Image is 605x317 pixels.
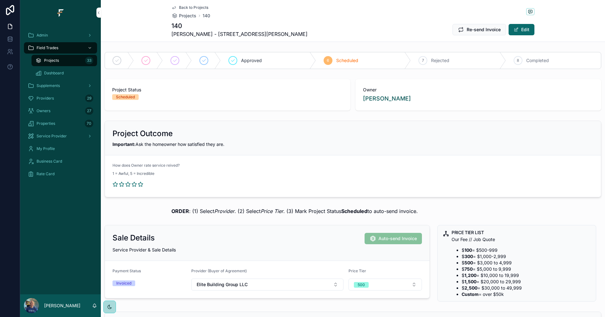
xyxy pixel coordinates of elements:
span: Dashboard [44,71,64,76]
span: Service Provider [37,134,67,139]
button: Re-send Invoice [452,24,506,35]
span: Scheduled [336,57,358,64]
a: Back to Projects [171,5,208,10]
div: 70 [85,120,93,127]
strong: 750 [464,266,473,272]
li: $ = $5,000 to 9,999 [462,266,591,272]
span: Business Card [37,159,62,164]
p: Our Fee // Job Quote [452,236,591,243]
li: $ = $30,000 to 49,999 [462,285,591,291]
div: Our Fee // Job Quote - $**100** = $500-999 - $**300** = $1,000-2,999 - $**500** = $3,000 to 4,999... [452,236,591,297]
a: Service Provider [24,130,97,142]
span: Properties [37,121,55,126]
a: Providers29 [24,93,97,104]
span: Ask the homeowner how satisfied they are. [112,141,224,147]
div: Invoiced [116,280,131,286]
a: Properties70 [24,118,97,129]
li: $ = $1,000-2,999 [462,253,591,260]
span: Supplements [37,83,60,88]
em: Price Tier [261,208,283,214]
span: Projects [179,13,196,19]
strong: 100 [464,247,472,253]
em: Provider [214,208,234,214]
button: Select Button [191,279,343,291]
a: Supplements [24,80,97,91]
span: Project Status [112,87,343,93]
div: 500 [358,282,365,288]
button: Edit [509,24,534,35]
button: Select Button [349,279,422,291]
span: Rate Card [37,171,55,176]
span: 7 [422,58,424,63]
li: $ = $10,000 to 19,999 [462,272,591,279]
span: Owners [37,108,50,113]
span: Approved [241,57,262,64]
a: Owners27 [24,105,97,117]
h2: Project Outcome [112,129,173,139]
p: [PERSON_NAME] [44,303,80,309]
a: Dashboard [32,67,97,79]
a: My Profile [24,143,97,154]
div: scrollable content [20,25,101,188]
strong: Important: [112,141,135,147]
div: 29 [85,95,93,102]
span: Service Provider & Sale Details [112,247,176,252]
img: App logo [55,8,66,18]
h5: PRICE TIER LIST [452,230,591,235]
span: Providers [37,96,54,101]
li: $ = $20,000 to 29,999 [462,279,591,285]
a: [PERSON_NAME] [363,94,411,103]
a: 140 [203,13,210,19]
strong: Scheduled [341,208,367,214]
span: How does Owner rate service reived? [112,163,180,168]
span: 1 = Awful, 5 = Incredible [112,171,154,176]
a: Rate Card [24,168,97,180]
span: Provider (Buyer of Agreement) [191,268,247,273]
span: Price Tier [349,268,366,273]
li: $ = $3,000 to 4,999 [462,260,591,266]
a: Admin [24,30,97,41]
div: 27 [85,107,93,115]
span: [PERSON_NAME] - [STREET_ADDRESS][PERSON_NAME] [171,30,308,38]
li: $ = $500-999 [462,247,591,253]
span: 8 [517,58,519,63]
a: Business Card [24,156,97,167]
strong: 2,500 [464,285,477,291]
h2: Sale Details [112,233,155,243]
strong: 1,500 [464,279,476,284]
a: Field Trades [24,42,97,54]
strong: ORDER [171,208,189,214]
strong: 1,200 [464,273,476,278]
span: Elite Building Group LLC [197,281,248,288]
span: Admin [37,33,48,38]
span: Completed [526,57,549,64]
a: Projects [171,13,196,19]
span: Payment Status [112,268,141,273]
strong: 300 [464,254,473,259]
a: Projects33 [32,55,97,66]
span: Back to Projects [179,5,208,10]
div: Scheduled [116,94,135,100]
span: : (1) Select . (2) Select . (3) Mark Project Status to auto-send invoice. [171,208,418,214]
li: = over $50k [462,291,591,297]
span: My Profile [37,146,55,151]
span: Rejected [431,57,449,64]
div: 33 [85,57,93,64]
strong: Custom [462,291,479,297]
h1: 140 [171,21,308,30]
strong: 500 [464,260,473,265]
span: Field Trades [37,45,58,50]
span: Projects [44,58,59,63]
span: 6 [327,58,329,63]
span: Re-send Invoice [467,26,501,33]
span: Owner [363,87,594,93]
